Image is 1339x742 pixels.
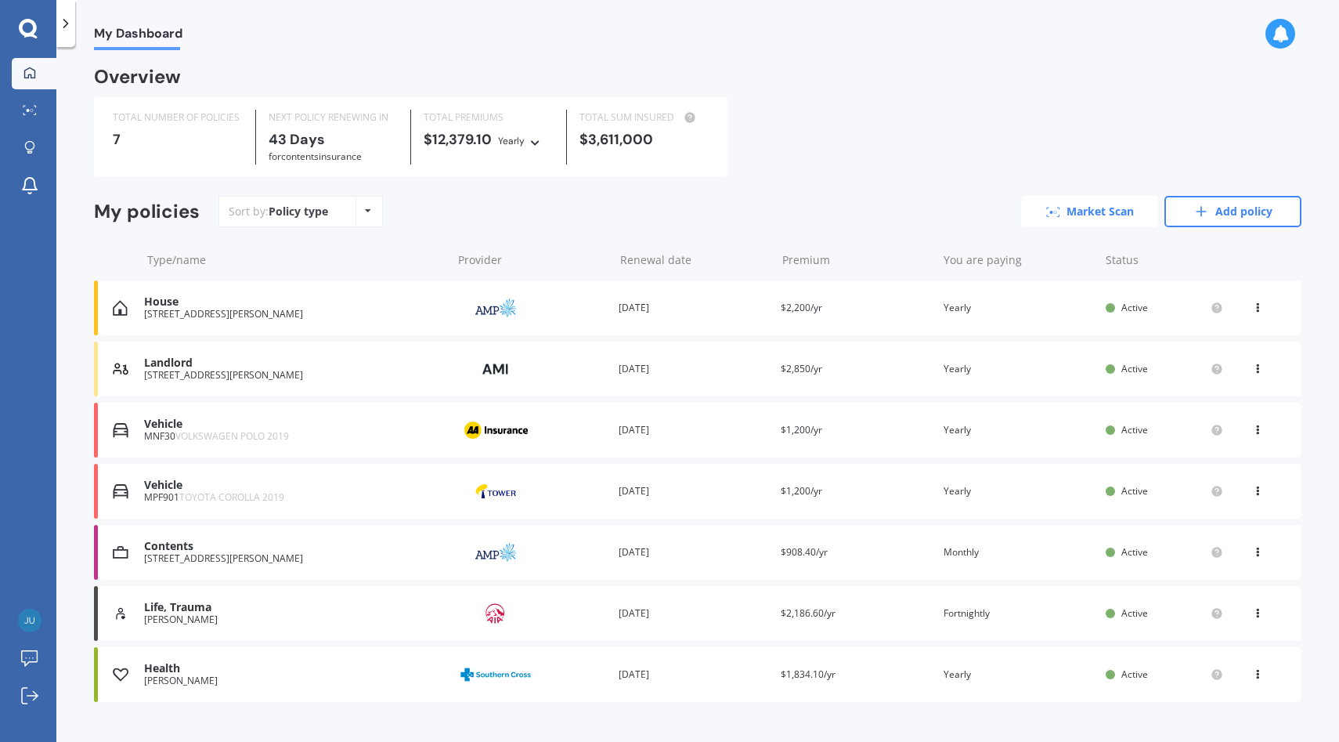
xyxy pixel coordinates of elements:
[113,422,128,438] img: Vehicle
[782,252,932,268] div: Premium
[94,26,182,47] span: My Dashboard
[113,361,128,377] img: Landlord
[781,545,828,559] span: $908.40/yr
[144,357,444,370] div: Landlord
[457,415,535,445] img: AA
[944,667,1093,682] div: Yearly
[1121,301,1148,314] span: Active
[144,295,444,309] div: House
[113,606,128,621] img: Life
[1121,484,1148,498] span: Active
[144,492,444,503] div: MPF901
[619,545,768,560] div: [DATE]
[457,293,535,323] img: AMP
[424,110,554,125] div: TOTAL PREMIUMS
[619,361,768,377] div: [DATE]
[457,660,535,690] img: Southern Cross
[457,537,535,567] img: AMP
[113,110,243,125] div: TOTAL NUMBER OF POLICIES
[944,422,1093,438] div: Yearly
[579,132,709,147] div: $3,611,000
[619,667,768,682] div: [DATE]
[619,606,768,621] div: [DATE]
[113,483,128,499] img: Vehicle
[1021,196,1158,227] a: Market Scan
[1121,545,1148,559] span: Active
[269,150,362,163] span: for Contents insurance
[144,553,444,564] div: [STREET_ADDRESS][PERSON_NAME]
[147,252,446,268] div: Type/name
[144,662,444,675] div: Health
[619,300,768,316] div: [DATE]
[94,69,181,85] div: Overview
[781,362,822,375] span: $2,850/yr
[457,599,535,628] img: AIA
[619,483,768,499] div: [DATE]
[113,667,128,682] img: Health
[113,545,128,560] img: Contents
[175,429,289,443] span: VOLKSWAGEN POLO 2019
[1121,668,1148,681] span: Active
[619,422,768,438] div: [DATE]
[944,252,1093,268] div: You are paying
[18,609,42,632] img: b098fd21a97e2103b915261ee479d459
[144,370,444,381] div: [STREET_ADDRESS][PERSON_NAME]
[144,540,444,553] div: Contents
[269,110,399,125] div: NEXT POLICY RENEWING IN
[269,204,328,219] div: Policy type
[144,675,444,686] div: [PERSON_NAME]
[781,606,836,620] span: $2,186.60/yr
[424,132,554,149] div: $12,379.10
[944,361,1093,377] div: Yearly
[457,354,535,384] img: AMI
[1121,362,1148,375] span: Active
[269,130,325,149] b: 43 Days
[781,484,822,498] span: $1,200/yr
[144,431,444,442] div: MNF30
[944,545,1093,560] div: Monthly
[1164,196,1301,227] a: Add policy
[144,309,444,320] div: [STREET_ADDRESS][PERSON_NAME]
[620,252,770,268] div: Renewal date
[458,252,608,268] div: Provider
[144,418,444,431] div: Vehicle
[1121,606,1148,620] span: Active
[781,423,822,436] span: $1,200/yr
[498,133,525,149] div: Yearly
[144,479,444,492] div: Vehicle
[229,204,328,219] div: Sort by:
[944,300,1093,316] div: Yearly
[94,201,200,223] div: My policies
[113,300,128,316] img: House
[944,483,1093,499] div: Yearly
[781,668,836,681] span: $1,834.10/yr
[144,614,444,625] div: [PERSON_NAME]
[179,490,284,504] span: TOYOTA COROLLA 2019
[1106,252,1223,268] div: Status
[144,601,444,614] div: Life, Trauma
[457,476,535,506] img: Tower
[579,110,709,125] div: TOTAL SUM INSURED
[781,301,822,314] span: $2,200/yr
[1121,423,1148,436] span: Active
[944,606,1093,621] div: Fortnightly
[113,132,243,147] div: 7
